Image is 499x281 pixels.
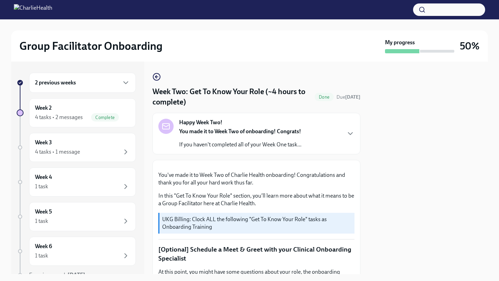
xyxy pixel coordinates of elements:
[158,171,354,187] p: You've made it to Week Two of Charlie Health onboarding! Congratulations and thank you for all yo...
[35,104,52,112] h6: Week 2
[35,114,83,121] div: 4 tasks • 2 messages
[35,173,52,181] h6: Week 4
[17,98,136,127] a: Week 24 tasks • 2 messagesComplete
[158,245,354,263] p: [Optional] Schedule a Meet & Greet with your Clinical Onboarding Specialist
[179,141,301,148] p: If you haven't completed all of your Week One task...
[35,79,76,87] h6: 2 previous weeks
[336,94,360,100] span: September 16th, 2025 10:00
[17,202,136,231] a: Week 51 task
[35,217,48,225] div: 1 task
[345,94,360,100] strong: [DATE]
[336,94,360,100] span: Due
[162,216,352,231] p: UKG Billing: Clock ALL the following "Get To Know Your Role" tasks as Onboarding Training
[68,272,85,278] strong: [DATE]
[35,243,52,250] h6: Week 6
[17,237,136,266] a: Week 61 task
[35,252,48,260] div: 1 task
[17,133,136,162] a: Week 34 tasks • 1 message
[17,167,136,197] a: Week 41 task
[152,87,312,107] h4: Week Two: Get To Know Your Role (~4 hours to complete)
[35,183,48,190] div: 1 task
[35,139,52,146] h6: Week 3
[385,39,415,46] strong: My progress
[19,39,163,53] h2: Group Facilitator Onboarding
[315,94,334,100] span: Done
[91,115,119,120] span: Complete
[35,208,52,216] h6: Week 5
[179,128,301,135] strong: You made it to Week Two of onboarding! Congrats!
[35,148,80,156] div: 4 tasks • 1 message
[158,192,354,207] p: In this "Get To Know Your Role" section, you'll learn more about what it means to be a Group Faci...
[460,40,480,52] h3: 50%
[179,119,222,126] strong: Happy Week Two!
[29,73,136,93] div: 2 previous weeks
[29,272,85,278] span: Experience ends
[14,4,52,15] img: CharlieHealth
